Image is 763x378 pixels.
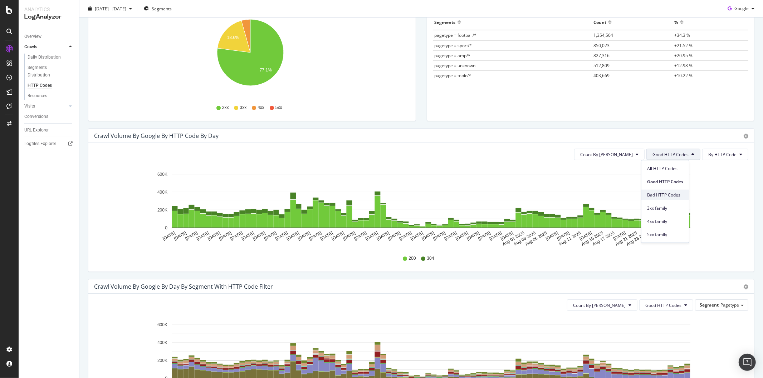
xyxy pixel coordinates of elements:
span: Count By Day [573,302,626,308]
text: [DATE] [218,230,233,242]
text: [DATE] [196,230,210,242]
a: Crawls [24,43,67,51]
span: Good HTTP Codes [645,302,681,308]
text: [DATE] [477,230,491,242]
a: Conversions [24,113,74,120]
span: 3xx family [647,205,683,211]
span: Bad HTTP Codes [647,192,683,198]
div: Segments Distribution [28,64,67,79]
text: [DATE] [579,230,593,242]
text: 200K [157,208,167,213]
span: 850,023 [593,43,610,49]
a: URL Explorer [24,126,74,134]
span: Segments [152,5,172,11]
text: [DATE] [297,230,311,242]
div: Overview [24,33,41,40]
text: [DATE] [162,230,176,242]
a: Visits [24,103,67,110]
button: Count By [PERSON_NAME] [567,299,637,311]
button: By HTTP Code [702,149,748,160]
span: pagetype = topic/* [435,73,471,79]
span: +12.98 % [674,63,693,69]
span: 1,354,564 [593,32,613,38]
span: +20.95 % [674,53,693,59]
span: pagetype = football/* [435,32,477,38]
text: [DATE] [556,230,571,242]
text: [DATE] [173,230,187,242]
span: 5xx [275,105,282,111]
text: [DATE] [421,230,435,242]
text: [DATE] [252,230,266,242]
a: Daily Distribution [28,54,74,61]
text: [DATE] [184,230,199,242]
text: 77.1% [260,68,272,73]
span: 4xx family [647,218,683,224]
div: Logfiles Explorer [24,140,56,148]
text: [DATE] [319,230,334,242]
text: [DATE] [229,230,244,242]
span: 5xx family [647,231,683,238]
div: Crawl Volume by google by HTTP Code by Day [94,132,219,139]
text: Aug 01 2025 [502,230,525,247]
span: Good HTTP Codes [652,151,689,158]
text: 600K [157,172,167,177]
text: [DATE] [466,230,480,242]
span: 200 [409,255,416,262]
a: HTTP Codes [28,82,74,89]
svg: A chart. [94,166,742,249]
span: By HTTP Code [708,151,737,158]
span: Segment [700,302,719,308]
div: Count [593,16,606,28]
text: [DATE] [500,230,514,242]
div: % [674,16,678,28]
span: pagetype = sport/* [435,43,472,49]
text: [DATE] [207,230,221,242]
span: Pagetype [720,302,739,308]
span: 4xx [258,105,264,111]
div: LogAnalyzer [24,13,73,21]
text: [DATE] [308,230,323,242]
span: pagetype = amp/* [435,53,471,59]
text: [DATE] [432,230,446,242]
div: Segments [435,16,456,28]
text: Aug 23 2025 [626,230,649,247]
div: Open Intercom Messenger [739,354,756,371]
text: 18.6% [227,35,239,40]
a: Overview [24,33,74,40]
text: [DATE] [444,230,458,242]
text: 600K [157,323,167,328]
button: Good HTTP Codes [639,299,693,311]
text: Aug 03 2025 [513,230,537,247]
text: Aug 21 2025 [615,230,638,247]
div: Conversions [24,113,48,120]
span: Google [734,5,749,11]
div: gear [743,134,748,139]
button: Count By [PERSON_NAME] [574,149,645,160]
text: [DATE] [286,230,300,242]
text: [DATE] [331,230,345,242]
text: [DATE] [489,230,503,242]
text: Aug 15 2025 [581,230,604,247]
a: Segments Distribution [28,64,74,79]
button: [DATE] - [DATE] [85,3,135,14]
span: All HTTP Codes [647,165,683,171]
div: URL Explorer [24,126,49,134]
svg: A chart. [94,15,407,98]
text: [DATE] [365,230,379,242]
span: +21.52 % [674,43,693,49]
text: 400K [157,340,167,345]
a: Resources [28,92,74,100]
div: gear [743,284,748,289]
span: 2xx [222,105,229,111]
span: 827,316 [593,53,610,59]
text: [DATE] [241,230,255,242]
span: Count By Day [580,151,633,158]
div: Analytics [24,6,73,13]
span: 403,669 [593,73,610,79]
text: 400K [157,190,167,195]
span: 512,809 [593,63,610,69]
div: Crawl Volume by google by Day by Segment with HTTP Code Filter [94,283,273,290]
text: Aug 11 2025 [558,230,582,247]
